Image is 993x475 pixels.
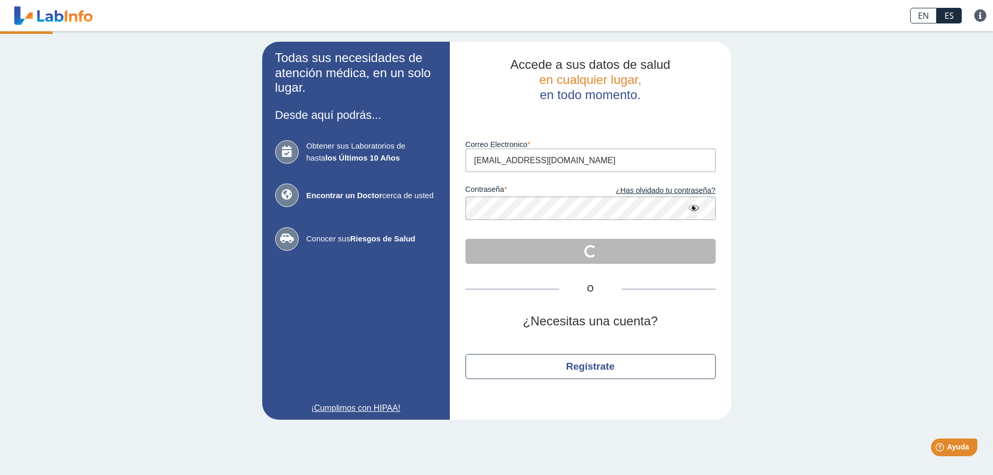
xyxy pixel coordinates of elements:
[275,51,437,95] h2: Todas sus necesidades de atención médica, en un solo lugar.
[465,354,716,379] button: Regístrate
[559,283,622,295] span: O
[275,108,437,121] h3: Desde aquí podrás...
[275,402,437,415] a: ¡Cumplimos con HIPAA!
[465,185,591,197] label: contraseña
[465,314,716,329] h2: ¿Necesitas una cuenta?
[539,72,641,87] span: en cualquier lugar,
[325,153,400,162] b: los Últimos 10 Años
[591,185,716,197] a: ¿Has olvidado tu contraseña?
[307,233,437,245] span: Conocer sus
[307,191,383,200] b: Encontrar un Doctor
[910,8,937,23] a: EN
[900,434,982,464] iframe: Help widget launcher
[540,88,641,102] span: en todo momento.
[465,140,716,149] label: Correo Electronico
[510,57,670,71] span: Accede a sus datos de salud
[350,234,415,243] b: Riesgos de Salud
[307,190,437,202] span: cerca de usted
[937,8,962,23] a: ES
[307,140,437,164] span: Obtener sus Laboratorios de hasta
